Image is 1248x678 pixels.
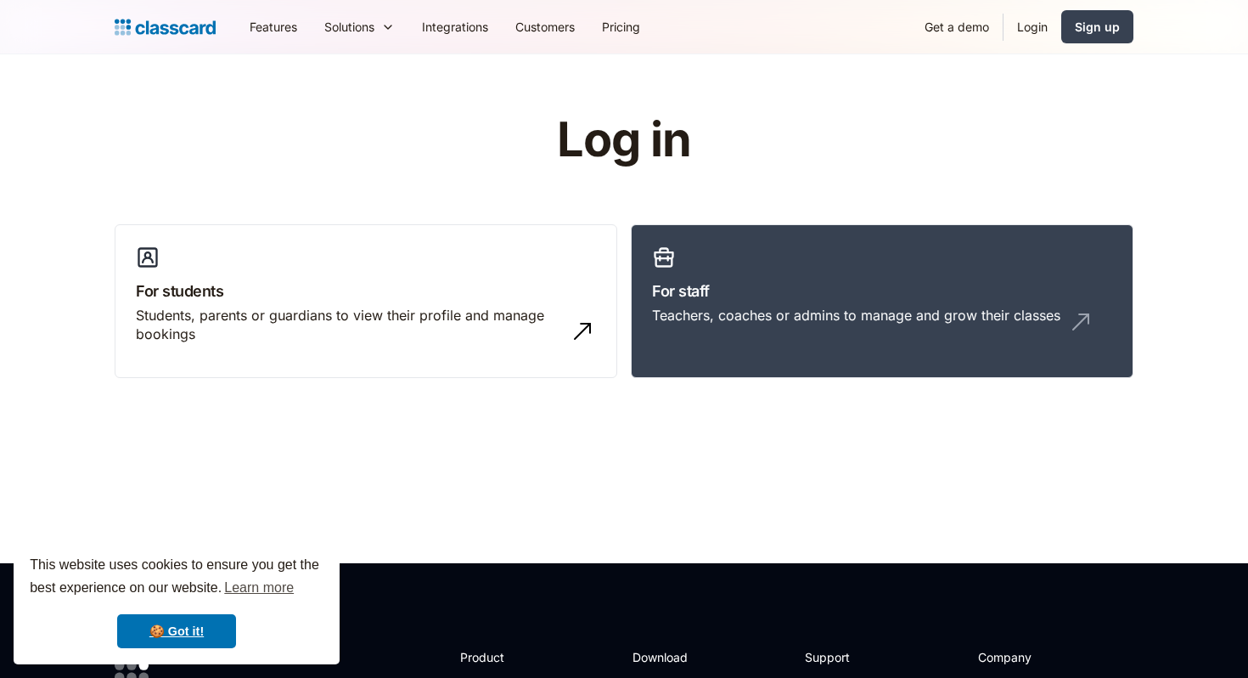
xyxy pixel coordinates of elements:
[652,306,1060,325] div: Teachers, coaches or admins to manage and grow their classes
[1061,10,1133,43] a: Sign up
[136,306,562,344] div: Students, parents or guardians to view their profile and manage bookings
[1075,18,1120,36] div: Sign up
[30,555,323,601] span: This website uses cookies to ensure you get the best experience on our website.
[136,280,596,302] h3: For students
[805,648,874,666] h2: Support
[117,614,236,648] a: dismiss cookie message
[460,648,551,666] h2: Product
[355,114,894,167] h1: Log in
[588,8,654,46] a: Pricing
[236,8,311,46] a: Features
[311,8,408,46] div: Solutions
[911,8,1003,46] a: Get a demo
[978,648,1091,666] h2: Company
[631,224,1133,379] a: For staffTeachers, coaches or admins to manage and grow their classes
[115,15,216,39] a: Logo
[408,8,502,46] a: Integrations
[14,539,340,664] div: cookieconsent
[632,648,702,666] h2: Download
[324,18,374,36] div: Solutions
[502,8,588,46] a: Customers
[222,575,296,601] a: learn more about cookies
[115,224,617,379] a: For studentsStudents, parents or guardians to view their profile and manage bookings
[1003,8,1061,46] a: Login
[652,280,1112,302] h3: For staff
